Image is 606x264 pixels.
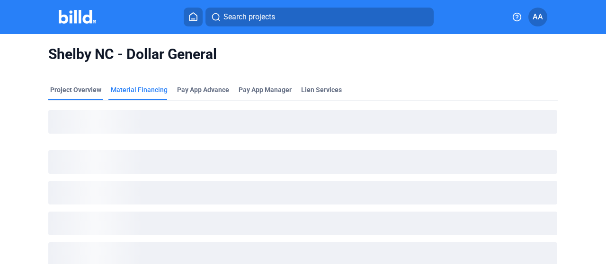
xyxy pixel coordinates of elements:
[239,85,292,94] span: Pay App Manager
[205,8,434,26] button: Search projects
[48,45,557,63] span: Shelby NC - Dollar General
[533,11,543,23] span: AA
[111,85,168,94] div: Material Financing
[48,212,557,235] div: loading
[528,8,547,26] button: AA
[50,85,101,94] div: Project Overview
[301,85,342,94] div: Lien Services
[48,181,557,204] div: loading
[48,110,557,134] div: loading
[48,150,557,174] div: loading
[59,10,96,24] img: Billd Company Logo
[177,85,229,94] div: Pay App Advance
[223,11,275,23] span: Search projects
